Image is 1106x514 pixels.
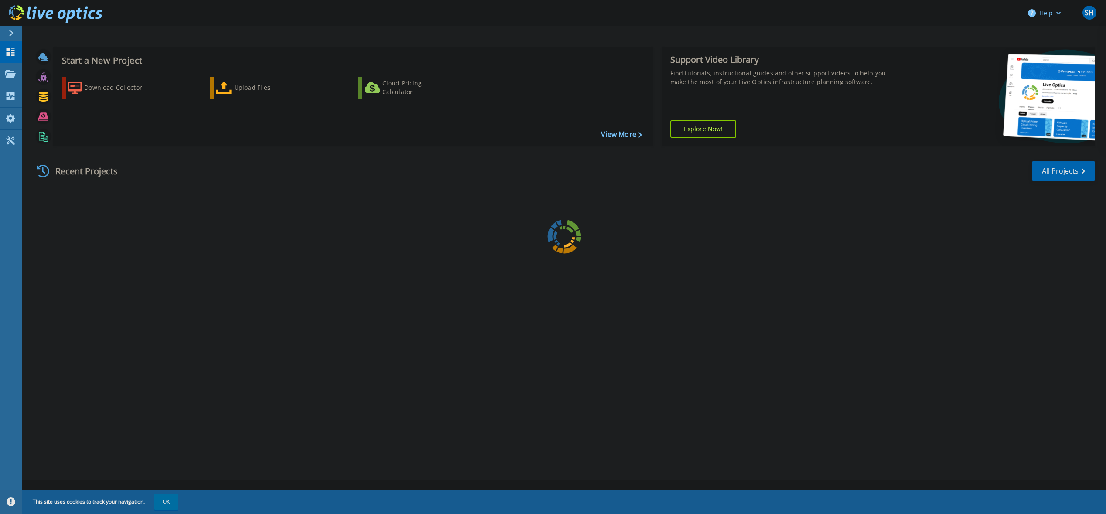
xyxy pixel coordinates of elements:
[62,77,159,99] a: Download Collector
[601,130,642,139] a: View More
[670,69,894,86] div: Find tutorials, instructional guides and other support videos to help you make the most of your L...
[1032,161,1095,181] a: All Projects
[84,79,154,96] div: Download Collector
[210,77,307,99] a: Upload Files
[358,77,456,99] a: Cloud Pricing Calculator
[670,54,894,65] div: Support Video Library
[34,160,130,182] div: Recent Projects
[154,494,178,510] button: OK
[382,79,452,96] div: Cloud Pricing Calculator
[670,120,737,138] a: Explore Now!
[24,494,178,510] span: This site uses cookies to track your navigation.
[234,79,304,96] div: Upload Files
[62,56,642,65] h3: Start a New Project
[1085,9,1094,16] span: SH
